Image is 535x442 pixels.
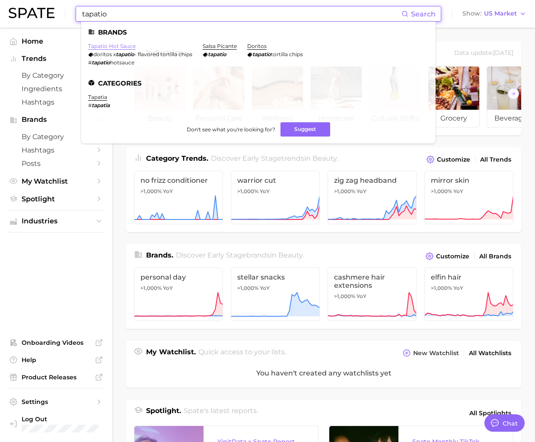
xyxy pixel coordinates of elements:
span: >1,000% [140,285,162,291]
span: YoY [357,293,366,300]
span: >1,000% [431,285,452,291]
h2: Quick access to your lists. [198,347,286,359]
a: tapatio hot sauce [88,43,136,49]
a: warrior cut>1,000% YoY [231,171,320,224]
a: Settings [7,395,105,408]
a: Product Releases [7,371,105,384]
a: by Category [7,69,105,82]
span: Log Out [22,415,99,423]
span: >1,000% [334,188,355,194]
a: salsa picante [203,43,237,49]
span: YoY [260,188,270,195]
a: zig zag headband>1,000% YoY [328,171,417,224]
span: Discover Early Stage brands in . [176,251,304,259]
span: no frizz conditioner [140,176,217,184]
em: tapatio [208,51,226,57]
span: - flavored tortilla chips [134,51,192,57]
a: doritos [247,43,267,49]
span: Settings [22,398,91,406]
a: All Watchlists [467,347,513,359]
span: YoY [163,285,173,292]
div: Data update: [DATE] [454,48,513,59]
span: YoY [163,188,173,195]
a: tapatia [88,94,107,100]
span: Hashtags [22,146,91,154]
span: tortilla chips [271,51,303,57]
a: All Trends [478,154,513,165]
span: personal day [140,273,217,281]
a: Hashtags [7,95,105,109]
span: Spotlight [22,195,91,203]
span: Brands [22,116,91,124]
button: Brands [7,113,105,126]
div: You haven't created any watchlists yet [126,359,521,388]
span: Discover Early Stage trends in . [211,154,338,162]
li: Categories [88,79,429,87]
span: # [88,59,92,66]
a: Ingredients [7,82,105,95]
span: >1,000% [431,188,452,194]
button: Suggest [280,122,330,137]
em: tapatio [252,51,271,57]
span: Customize [437,156,470,163]
button: Customize [424,153,472,165]
span: Don't see what you're looking for? [187,126,275,133]
h1: Spotlight. [146,406,181,420]
a: Posts [7,157,105,170]
span: >1,000% [237,188,258,194]
span: Help [22,356,91,364]
span: mirror skin [431,176,507,184]
img: SPATE [9,8,54,18]
span: Posts [22,159,91,168]
a: Home [7,35,105,48]
em: tapatia [92,102,110,108]
a: mirror skin>1,000% YoY [424,171,513,224]
em: tapatio [116,51,134,57]
span: beauty [312,154,337,162]
span: Customize [436,253,469,260]
span: # [88,102,92,108]
span: All Watchlists [469,350,511,357]
button: ShowUS Market [460,8,529,19]
span: All Trends [480,156,511,163]
a: All Brands [477,251,513,262]
a: Hashtags [7,143,105,157]
button: Industries [7,215,105,228]
button: New Watchlist [401,347,461,359]
span: Home [22,37,91,45]
a: by Category [7,130,105,143]
span: Hashtags [22,98,91,106]
span: Ingredients [22,85,91,93]
span: Category Trends . [146,154,208,162]
a: My Watchlist [7,175,105,188]
span: YoY [260,285,270,292]
span: stellar snacks [237,273,313,281]
span: by Category [22,71,91,79]
input: Search here for a brand, industry, or ingredient [81,6,401,21]
a: no frizz conditioner>1,000% YoY [134,171,223,224]
span: grocery [428,110,479,127]
span: zig zag headband [334,176,410,184]
span: Industries [22,217,91,225]
button: Scroll Right [508,88,519,99]
a: personal day>1,000% YoY [134,267,223,321]
span: All Spotlights [469,408,511,418]
span: >1,000% [334,293,355,299]
span: YoY [453,188,463,195]
span: >1,000% [237,285,258,291]
em: tapatio [92,59,110,66]
a: Onboarding Videos [7,336,105,349]
span: Brands . [146,251,173,259]
span: doritos x [93,51,116,57]
a: Spotlight [7,192,105,206]
span: beauty [278,251,303,259]
a: elfin hair>1,000% YoY [424,267,513,321]
span: by Category [22,133,91,141]
span: YoY [357,188,366,195]
span: warrior cut [237,176,313,184]
span: elfin hair [431,273,507,281]
button: Customize [424,250,471,262]
span: New Watchlist [413,350,459,357]
span: My Watchlist [22,177,91,185]
a: stellar snacks>1,000% YoY [231,267,320,321]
